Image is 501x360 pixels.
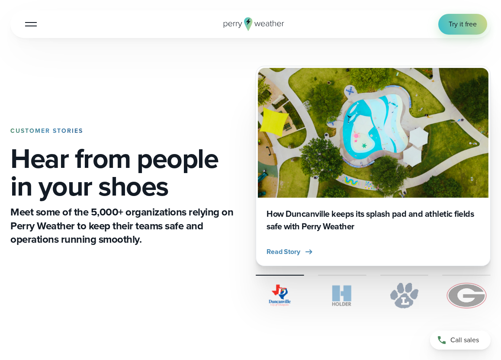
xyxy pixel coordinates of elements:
[430,331,491,350] a: Call sales
[10,206,245,247] p: Meet some of the 5,000+ organizations relying on Perry Weather to keep their teams safe and opera...
[267,208,480,233] h3: How Duncanville keeps its splash pad and athletic fields safe with Perry Weather
[267,247,300,257] span: Read Story
[438,14,487,35] a: Try it free
[256,66,491,266] div: 1 of 4
[449,19,477,29] span: Try it free
[258,68,488,198] img: Duncanville Splash Pad
[256,283,304,309] img: City of Duncanville Logo
[267,247,314,257] button: Read Story
[256,66,491,266] a: Duncanville Splash Pad How Duncanville keeps its splash pad and athletic fields safe with Perry W...
[10,126,83,135] strong: CUSTOMER STORIES
[318,283,366,309] img: Holder.svg
[256,66,491,266] div: slideshow
[450,335,479,345] span: Call sales
[10,145,245,200] h1: Hear from people in your shoes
